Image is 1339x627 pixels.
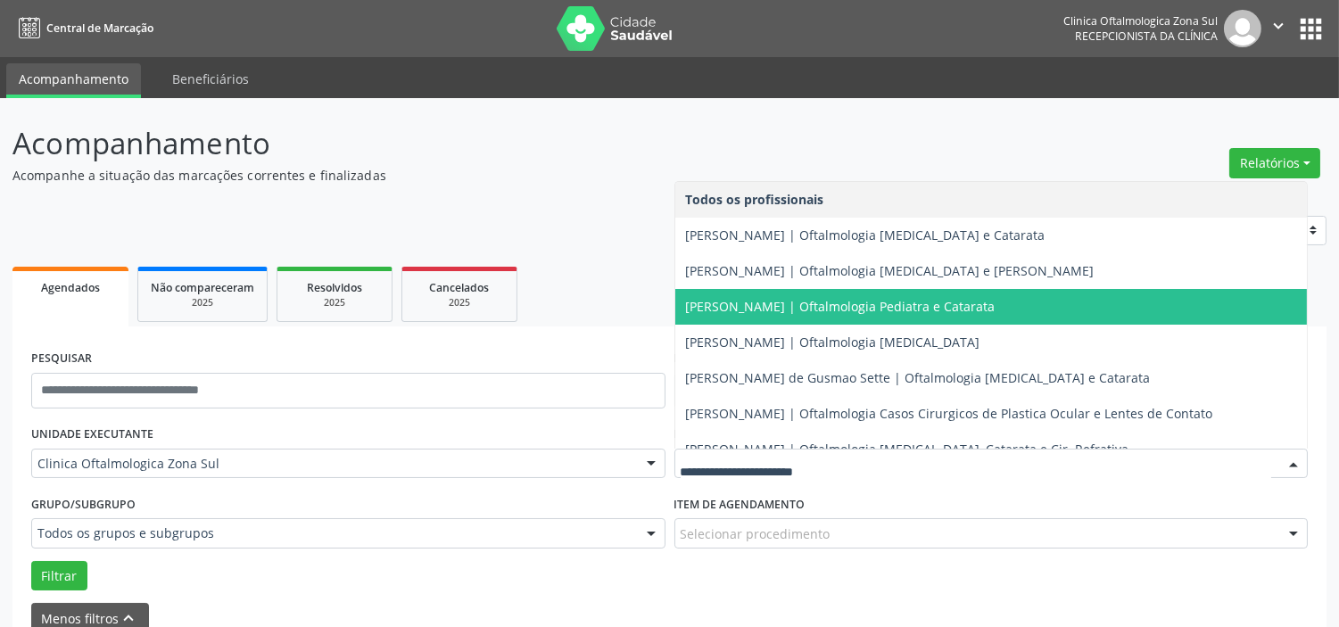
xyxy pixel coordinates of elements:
i:  [1269,16,1288,36]
span: Selecionar procedimento [681,524,831,543]
a: Central de Marcação [12,13,153,43]
label: PESQUISAR [31,345,92,373]
label: Grupo/Subgrupo [31,491,136,518]
label: Item de agendamento [674,491,806,518]
span: Todos os profissionais [686,191,824,208]
p: Acompanhe a situação das marcações correntes e finalizadas [12,166,932,185]
img: img [1224,10,1261,47]
span: Agendados [41,280,100,295]
span: [PERSON_NAME] | Oftalmologia Casos Cirurgicos de Plastica Ocular e Lentes de Contato [686,405,1213,422]
span: Todos os grupos e subgrupos [37,524,629,542]
span: [PERSON_NAME] | Oftalmologia [MEDICAL_DATA], Catarata e Cir. Refrativa [686,441,1129,458]
span: [PERSON_NAME] | Oftalmologia Pediatra e Catarata [686,298,996,315]
span: Resolvidos [307,280,362,295]
span: [PERSON_NAME] | Oftalmologia [MEDICAL_DATA] e Catarata [686,227,1046,243]
button: Relatórios [1229,148,1320,178]
button: Filtrar [31,561,87,591]
label: UNIDADE EXECUTANTE [31,421,153,449]
div: 2025 [290,296,379,309]
span: Recepcionista da clínica [1075,29,1218,44]
span: Central de Marcação [46,21,153,36]
button:  [1261,10,1295,47]
div: Clinica Oftalmologica Zona Sul [1063,13,1218,29]
div: 2025 [151,296,254,309]
div: 2025 [415,296,504,309]
a: Beneficiários [160,63,261,95]
span: Não compareceram [151,280,254,295]
span: [PERSON_NAME] | Oftalmologia [MEDICAL_DATA] [686,334,980,351]
span: Clinica Oftalmologica Zona Sul [37,455,629,473]
p: Acompanhamento [12,121,932,166]
span: [PERSON_NAME] | Oftalmologia [MEDICAL_DATA] e [PERSON_NAME] [686,262,1095,279]
span: Cancelados [430,280,490,295]
button: apps [1295,13,1327,45]
a: Acompanhamento [6,63,141,98]
span: [PERSON_NAME] de Gusmao Sette | Oftalmologia [MEDICAL_DATA] e Catarata [686,369,1151,386]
